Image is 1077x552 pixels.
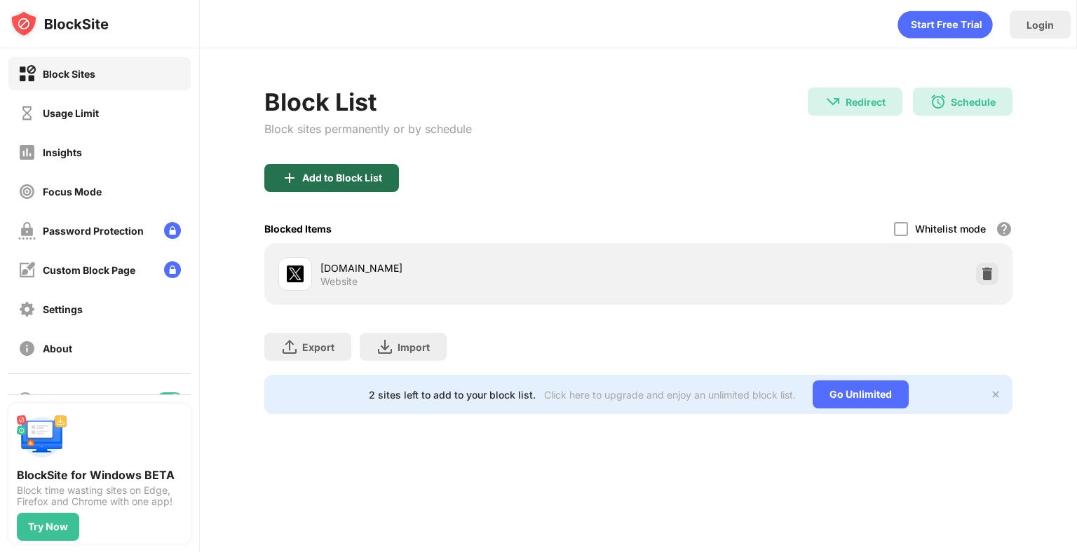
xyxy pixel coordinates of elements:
[915,223,986,235] div: Whitelist mode
[846,96,886,108] div: Redirect
[264,122,472,136] div: Block sites permanently or by schedule
[28,521,68,532] div: Try Now
[43,107,99,119] div: Usage Limit
[18,222,36,240] img: password-protection-off.svg
[43,225,144,237] div: Password Protection
[813,380,909,408] div: Go Unlimited
[264,88,472,116] div: Block List
[264,223,332,235] div: Blocked Items
[18,261,36,279] img: customize-block-page-off.svg
[302,172,382,184] div: Add to Block List
[18,301,36,318] img: settings-off.svg
[42,394,81,406] div: Blocking
[17,468,182,482] div: BlockSite for Windows BETA
[18,340,36,357] img: about-off.svg
[990,389,1001,400] img: x-button.svg
[18,183,36,200] img: focus-off.svg
[10,10,109,38] img: logo-blocksite.svg
[18,65,36,83] img: block-on.svg
[287,265,304,282] img: favicons
[43,68,95,80] div: Block Sites
[17,412,67,462] img: push-desktop.svg
[320,261,638,275] div: [DOMAIN_NAME]
[951,96,996,108] div: Schedule
[43,303,83,315] div: Settings
[18,104,36,122] img: time-usage-off.svg
[369,389,536,401] div: 2 sites left to add to your block list.
[43,264,135,276] div: Custom Block Page
[1027,19,1054,31] div: Login
[544,389,796,401] div: Click here to upgrade and enjoy an unlimited block list.
[18,144,36,161] img: insights-off.svg
[43,186,102,198] div: Focus Mode
[43,343,72,354] div: About
[17,485,182,507] div: Block time wasting sites on Edge, Firefox and Chrome with one app!
[164,222,181,239] img: lock-menu.svg
[320,275,358,288] div: Website
[897,11,993,39] div: animation
[164,261,181,278] img: lock-menu.svg
[302,341,334,353] div: Export
[398,341,430,353] div: Import
[17,391,34,408] img: blocking-icon.svg
[43,146,82,158] div: Insights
